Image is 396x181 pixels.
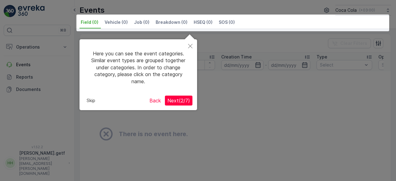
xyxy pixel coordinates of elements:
[167,97,190,104] span: Next ( 2 / 7 )
[147,96,163,106] button: Back
[80,39,197,110] div: Here you can see the event categories. Similar event types are grouped together under categories....
[183,39,197,54] button: Close
[165,96,192,106] button: Next
[84,44,192,91] div: Here you can see the event categories. Similar event types are grouped together under categories....
[84,96,98,105] button: Skip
